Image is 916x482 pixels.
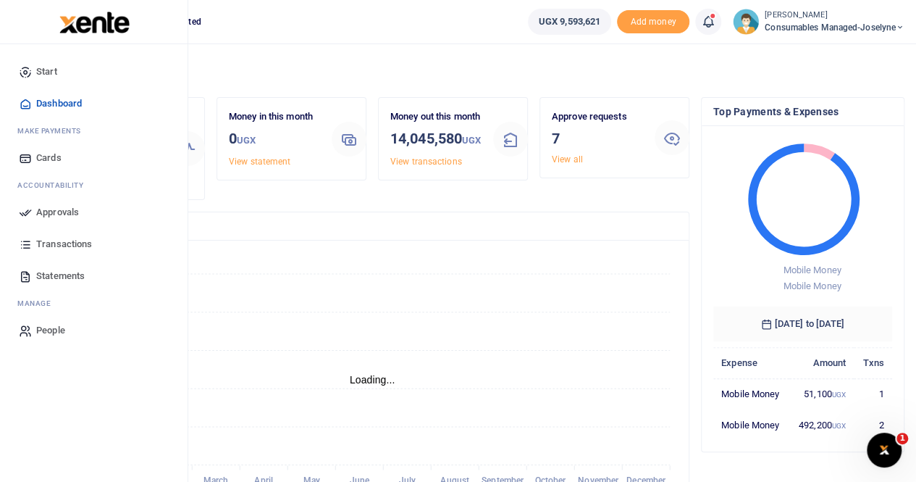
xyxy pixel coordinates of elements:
h3: 14,045,580 [390,128,482,151]
a: View transactions [390,157,462,167]
img: logo-large [59,12,130,33]
a: UGX 9,593,621 [528,9,611,35]
a: People [12,315,176,346]
text: Loading... [350,374,395,386]
h3: 7 [552,128,643,149]
span: ake Payments [25,125,81,136]
a: logo-small logo-large logo-large [58,16,130,27]
small: UGX [462,135,481,146]
li: Wallet ballance [522,9,617,35]
span: Approvals [36,205,79,220]
span: Start [36,65,57,79]
span: Mobile Money [783,281,841,291]
span: Transactions [36,237,92,252]
td: Mobile Money [713,410,789,440]
a: View all [552,154,583,165]
a: Statements [12,260,176,292]
td: 492,200 [789,410,854,440]
span: Cards [36,151,62,165]
small: UGX [832,422,846,430]
a: Start [12,56,176,88]
h4: Transactions Overview [67,218,677,234]
a: Add money [617,15,689,26]
iframe: Intercom live chat [867,433,902,468]
p: Money out this month [390,109,482,125]
td: Mobile Money [713,378,789,410]
a: Cards [12,142,176,174]
img: profile-user [733,9,759,35]
span: People [36,323,65,338]
a: Transactions [12,228,176,260]
p: Approve requests [552,109,643,125]
h4: Hello Pricillah [55,62,904,78]
span: anage [25,298,51,309]
td: 1 [854,378,892,410]
span: Dashboard [36,96,82,111]
p: Money in this month [229,109,320,125]
li: Ac [12,174,176,196]
span: countability [28,180,83,191]
td: 51,100 [789,378,854,410]
small: UGX [237,135,256,146]
small: [PERSON_NAME] [765,9,904,22]
h3: 0 [229,128,320,151]
li: M [12,292,176,315]
a: View statement [229,157,290,167]
li: M [12,120,176,142]
li: Toup your wallet [617,10,689,34]
th: Expense [713,347,789,378]
th: Amount [789,347,854,378]
span: Mobile Money [783,265,841,275]
h4: Top Payments & Expenses [713,104,892,120]
span: 1 [896,433,908,444]
th: Txns [854,347,892,378]
a: Approvals [12,196,176,228]
span: Statements [36,269,85,283]
span: Consumables managed-Joselyne [765,21,904,34]
a: Dashboard [12,88,176,120]
a: profile-user [PERSON_NAME] Consumables managed-Joselyne [733,9,904,35]
small: UGX [832,391,846,399]
h6: [DATE] to [DATE] [713,307,892,341]
span: UGX 9,593,621 [539,14,600,29]
td: 2 [854,410,892,440]
span: Add money [617,10,689,34]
